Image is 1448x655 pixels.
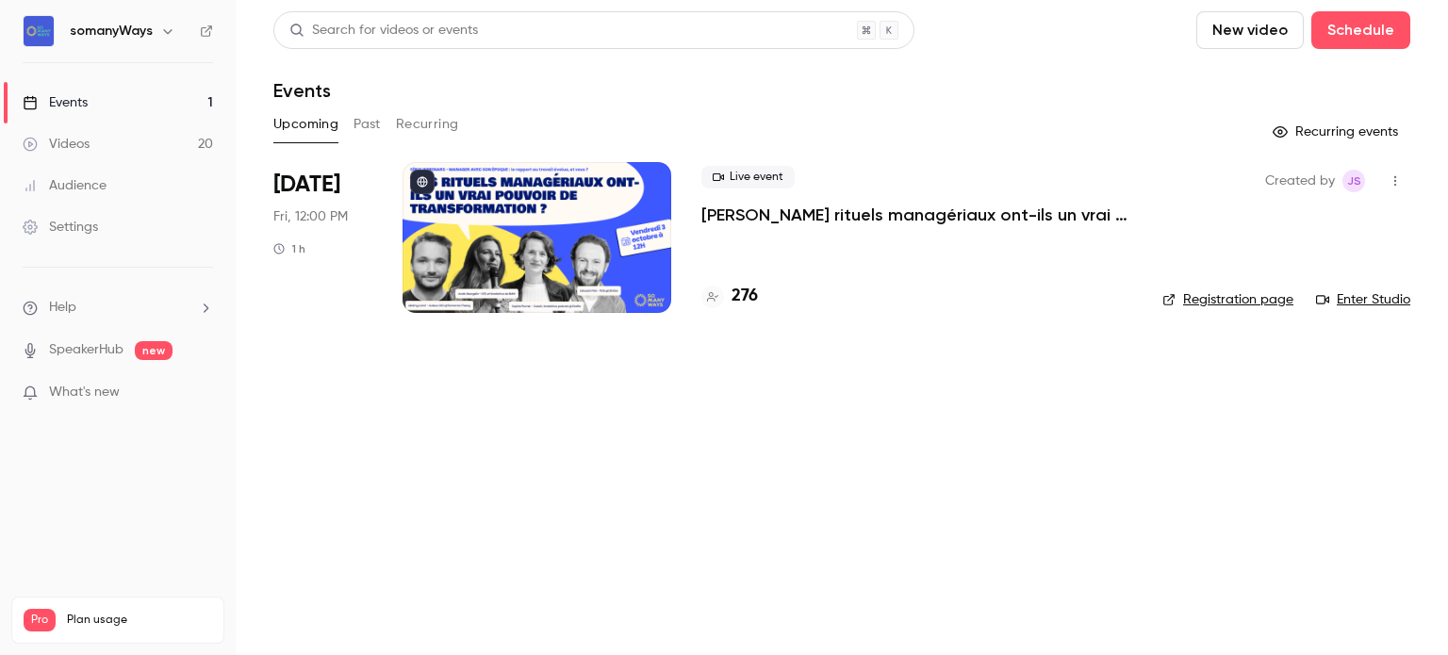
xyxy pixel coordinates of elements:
[23,176,107,195] div: Audience
[23,298,213,318] li: help-dropdown-opener
[1311,11,1410,49] button: Schedule
[70,22,153,41] h6: somanyWays
[23,93,88,112] div: Events
[1162,290,1293,309] a: Registration page
[23,218,98,237] div: Settings
[354,109,381,139] button: Past
[1342,170,1365,192] span: Julia Sueur
[67,613,212,628] span: Plan usage
[289,21,478,41] div: Search for videos or events
[1316,290,1410,309] a: Enter Studio
[273,162,372,313] div: Oct 3 Fri, 12:00 PM (Europe/Paris)
[273,109,338,139] button: Upcoming
[49,340,123,360] a: SpeakerHub
[273,170,340,200] span: [DATE]
[49,383,120,402] span: What's new
[1264,117,1410,147] button: Recurring events
[732,284,758,309] h4: 276
[701,166,795,188] span: Live event
[1196,11,1304,49] button: New video
[1265,170,1335,192] span: Created by
[273,79,331,102] h1: Events
[701,204,1132,226] a: [PERSON_NAME] rituels managériaux ont-ils un vrai pouvoir de transformation ?
[135,341,173,360] span: new
[1347,170,1361,192] span: JS
[23,135,90,154] div: Videos
[396,109,459,139] button: Recurring
[701,284,758,309] a: 276
[49,298,76,318] span: Help
[273,207,348,226] span: Fri, 12:00 PM
[24,609,56,631] span: Pro
[273,241,305,256] div: 1 h
[24,16,54,46] img: somanyWays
